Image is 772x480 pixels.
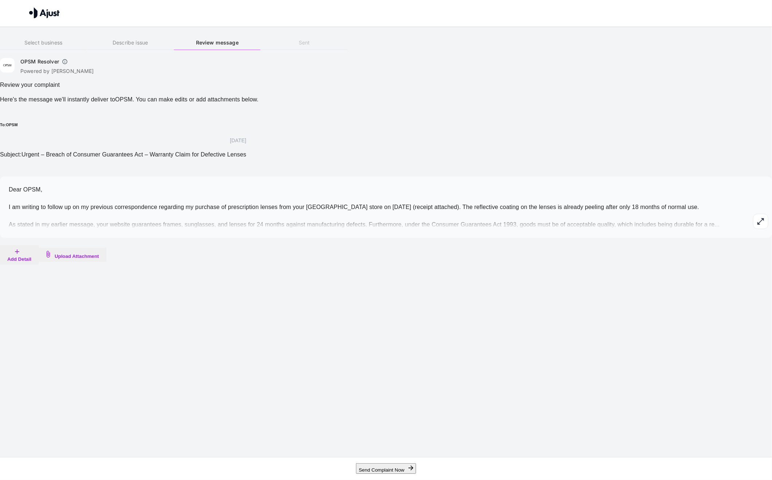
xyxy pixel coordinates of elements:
button: Send Complaint Now [356,463,416,474]
p: Powered by [PERSON_NAME] [20,67,94,75]
span: Dear OPSM, I am writing to follow up on my previous correspondence regarding my purchase of presc... [9,186,715,228]
h6: Describe issue [87,39,174,47]
h6: OPSM Resolver [20,58,59,65]
span: ... [715,221,720,228]
h6: Sent [261,39,348,47]
h6: Review message [174,39,260,47]
button: Upload Attachment [39,248,106,262]
img: Ajust [29,7,60,18]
